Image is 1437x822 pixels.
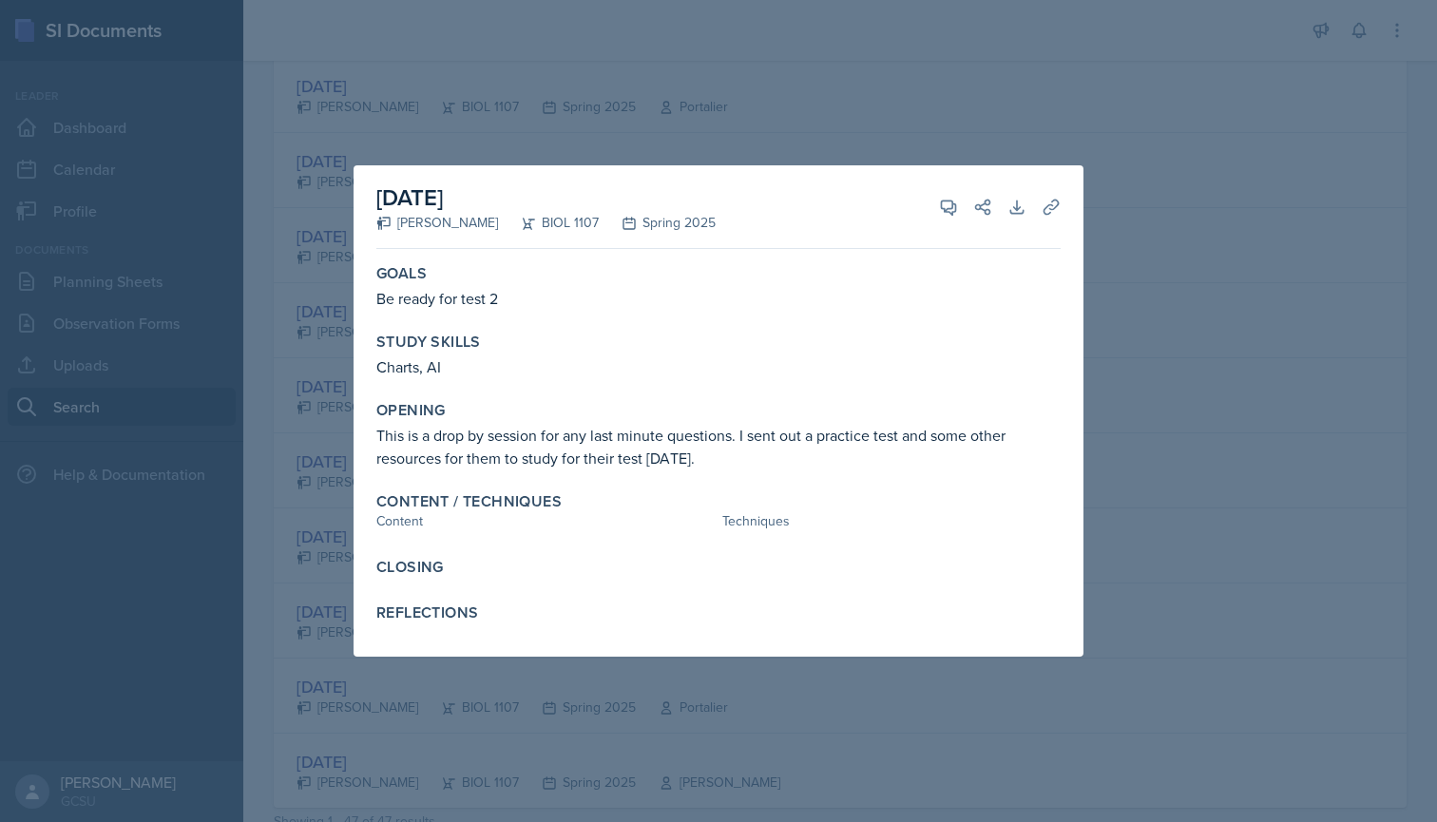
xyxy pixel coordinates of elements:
label: Opening [376,401,446,420]
label: Reflections [376,603,478,622]
p: Be ready for test 2 [376,287,1061,310]
p: This is a drop by session for any last minute questions. I sent out a practice test and some othe... [376,424,1061,469]
h2: [DATE] [376,181,716,215]
label: Closing [376,558,444,577]
label: Study Skills [376,333,481,352]
div: Content [376,511,715,531]
div: [PERSON_NAME] [376,213,498,233]
label: Goals [376,264,427,283]
p: Charts, AI [376,355,1061,378]
label: Content / Techniques [376,492,562,511]
div: BIOL 1107 [498,213,599,233]
div: Techniques [722,511,1061,531]
div: Spring 2025 [599,213,716,233]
